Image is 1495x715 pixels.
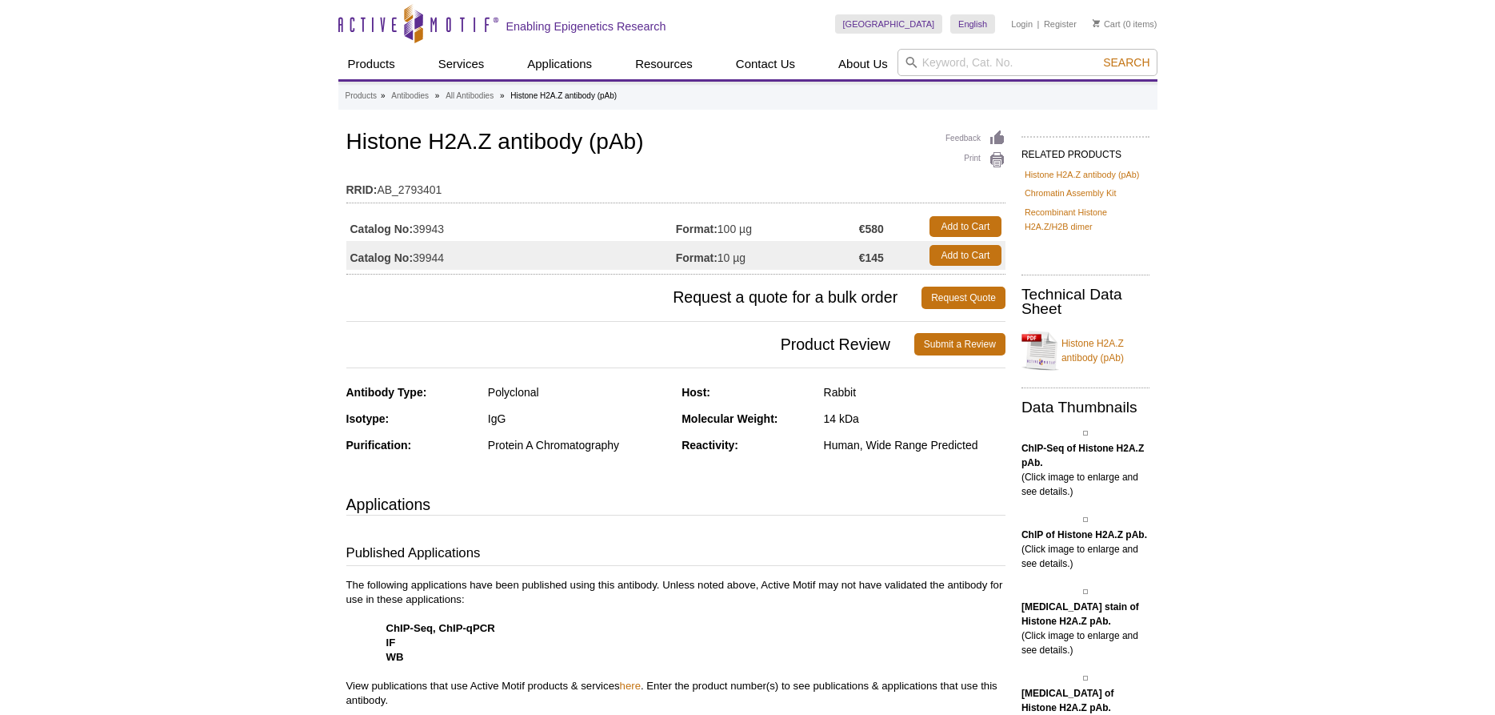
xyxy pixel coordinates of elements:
[1044,18,1077,30] a: Register
[429,49,494,79] a: Services
[682,386,710,399] strong: Host:
[676,222,718,236] strong: Format:
[1083,676,1088,681] img: Histone H2A.Z antibody (pAb) tested by Western blot.
[506,19,666,34] h2: Enabling Epigenetics Research
[350,222,414,236] strong: Catalog No:
[346,492,1005,516] h3: Applications
[1083,589,1088,594] img: Histone H2A.Z antibody (pAb) tested by immunofluorescence.
[1098,55,1154,70] button: Search
[1021,400,1149,415] h2: Data Thumbnails
[1025,186,1117,200] a: Chromatin Assembly Kit
[1083,431,1088,436] img: Histone H2A.Z antibody (pAb) tested by ChIP-Seq.
[1021,528,1149,571] p: (Click image to enlarge and see details.)
[346,130,1005,157] h1: Histone H2A.Z antibody (pAb)
[1083,517,1088,522] img: Histone H2A.Z antibody (pAb) tested by ChIP.
[726,49,805,79] a: Contact Us
[1021,600,1149,657] p: (Click image to enlarge and see details.)
[859,251,884,265] strong: €145
[914,333,1005,355] a: Submit a Review
[435,91,440,100] li: »
[346,439,412,452] strong: Purification:
[1021,688,1114,713] b: [MEDICAL_DATA] of Histone H2A.Z pAb.
[346,333,914,355] span: Product Review
[835,14,943,34] a: [GEOGRAPHIC_DATA]
[1021,529,1147,540] b: ChIP of Histone H2A.Z pAb.
[897,49,1157,76] input: Keyword, Cat. No.
[682,439,738,452] strong: Reactivity:
[945,130,1005,147] a: Feedback
[346,183,378,197] strong: RRID:
[346,544,1005,566] h3: Published Applications
[682,412,777,425] strong: Molecular Weight:
[386,637,396,649] strong: IF
[488,385,670,400] div: Polyclonal
[1021,327,1149,375] a: Histone H2A.Z antibody (pAb)
[824,385,1005,400] div: Rabbit
[945,151,1005,169] a: Print
[676,241,859,270] td: 10 µg
[921,287,1005,309] a: Request Quote
[676,251,718,265] strong: Format:
[626,49,702,79] a: Resources
[346,173,1005,199] td: AB_2793401
[859,222,884,236] strong: €580
[346,386,427,399] strong: Antibody Type:
[518,49,602,79] a: Applications
[338,49,405,79] a: Products
[386,622,495,634] strong: ChIP-Seq, ChIP-qPCR
[1011,18,1033,30] a: Login
[1093,18,1121,30] a: Cart
[391,89,429,103] a: Antibodies
[350,251,414,265] strong: Catalog No:
[620,680,641,692] a: here
[446,89,494,103] a: All Antibodies
[381,91,386,100] li: »
[1025,167,1139,182] a: Histone H2A.Z antibody (pAb)
[1103,56,1149,69] span: Search
[929,245,1001,266] a: Add to Cart
[488,438,670,452] div: Protein A Chromatography
[346,287,922,309] span: Request a quote for a bulk order
[500,91,505,100] li: »
[1037,14,1040,34] li: |
[1093,14,1157,34] li: (0 items)
[824,412,1005,426] div: 14 kDa
[1093,19,1100,27] img: Your Cart
[346,89,377,103] a: Products
[929,216,1001,237] a: Add to Cart
[1021,136,1149,165] h2: RELATED PRODUCTS
[510,91,617,100] li: Histone H2A.Z antibody (pAb)
[1021,287,1149,316] h2: Technical Data Sheet
[676,212,859,241] td: 100 µg
[386,651,404,663] strong: WB
[346,578,1005,708] p: The following applications have been published using this antibody. Unless noted above, Active Mo...
[346,241,676,270] td: 39944
[950,14,995,34] a: English
[824,438,1005,452] div: Human, Wide Range Predicted
[1021,441,1149,499] p: (Click image to enlarge and see details.)
[346,212,676,241] td: 39943
[829,49,897,79] a: About Us
[488,412,670,426] div: IgG
[346,412,390,425] strong: Isotype:
[1021,601,1139,627] b: [MEDICAL_DATA] stain of Histone H2A.Z pAb.
[1021,443,1144,468] b: ChIP-Seq of Histone H2A.Z pAb.
[1025,205,1146,234] a: Recombinant Histone H2A.Z/H2B dimer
